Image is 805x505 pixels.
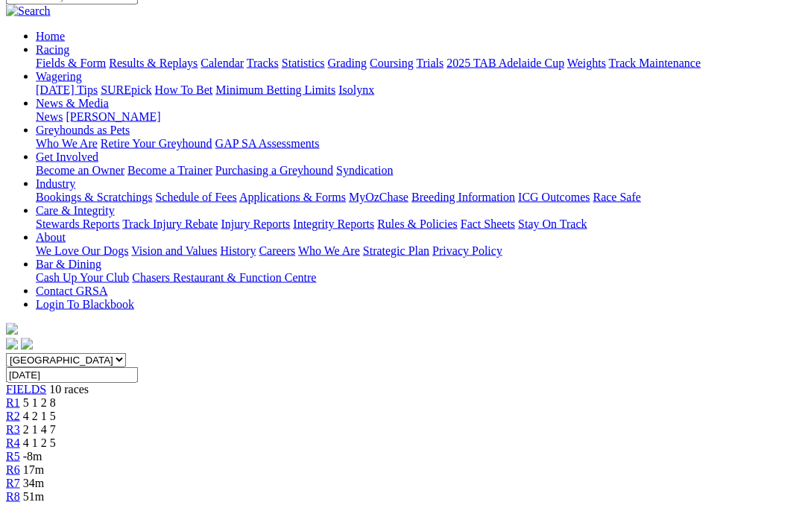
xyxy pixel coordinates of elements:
[259,244,295,257] a: Careers
[567,57,606,69] a: Weights
[131,244,217,257] a: Vision and Values
[411,191,515,203] a: Breeding Information
[215,164,333,177] a: Purchasing a Greyhound
[36,285,107,297] a: Contact GRSA
[609,57,701,69] a: Track Maintenance
[6,490,20,503] a: R8
[36,43,69,56] a: Racing
[36,231,66,244] a: About
[6,450,20,463] a: R5
[36,70,82,83] a: Wagering
[23,490,44,503] span: 51m
[109,57,198,69] a: Results & Replays
[518,217,587,230] a: Stay On Track
[23,396,56,409] span: 5 1 2 8
[328,57,367,69] a: Grading
[239,191,346,203] a: Applications & Forms
[215,83,335,96] a: Minimum Betting Limits
[36,217,799,231] div: Care & Integrity
[377,217,458,230] a: Rules & Policies
[36,57,799,70] div: Racing
[6,463,20,476] a: R6
[36,137,98,150] a: Who We Are
[363,244,429,257] a: Strategic Plan
[23,463,44,476] span: 17m
[36,298,134,311] a: Login To Blackbook
[6,396,20,409] a: R1
[23,410,56,422] span: 4 2 1 5
[36,164,799,177] div: Get Involved
[593,191,640,203] a: Race Safe
[298,244,360,257] a: Who We Are
[122,217,218,230] a: Track Injury Rebate
[36,191,799,204] div: Industry
[416,57,443,69] a: Trials
[36,258,101,270] a: Bar & Dining
[66,110,160,123] a: [PERSON_NAME]
[293,217,374,230] a: Integrity Reports
[220,244,256,257] a: History
[36,271,799,285] div: Bar & Dining
[6,323,18,335] img: logo-grsa-white.png
[21,338,33,350] img: twitter.svg
[432,244,502,257] a: Privacy Policy
[338,83,374,96] a: Isolynx
[36,30,65,42] a: Home
[282,57,325,69] a: Statistics
[6,410,20,422] a: R2
[36,110,63,123] a: News
[201,57,244,69] a: Calendar
[36,83,799,97] div: Wagering
[36,204,115,217] a: Care & Integrity
[518,191,590,203] a: ICG Outcomes
[336,164,393,177] a: Syndication
[23,450,42,463] span: -8m
[101,83,151,96] a: SUREpick
[215,137,320,150] a: GAP SA Assessments
[36,177,75,190] a: Industry
[36,110,799,124] div: News & Media
[247,57,279,69] a: Tracks
[36,217,119,230] a: Stewards Reports
[6,477,20,489] a: R7
[36,150,98,163] a: Get Involved
[36,124,130,136] a: Greyhounds as Pets
[23,477,44,489] span: 34m
[155,83,213,96] a: How To Bet
[36,244,799,258] div: About
[36,164,124,177] a: Become an Owner
[36,271,129,284] a: Cash Up Your Club
[6,423,20,436] a: R3
[461,217,515,230] a: Fact Sheets
[23,423,56,436] span: 2 1 4 7
[349,191,408,203] a: MyOzChase
[36,57,106,69] a: Fields & Form
[221,217,290,230] a: Injury Reports
[127,164,212,177] a: Become a Trainer
[6,367,138,383] input: Select date
[49,383,89,396] span: 10 races
[6,4,51,18] img: Search
[6,436,20,449] a: R4
[36,137,799,150] div: Greyhounds as Pets
[23,436,56,449] span: 4 1 2 5
[6,338,18,350] img: facebook.svg
[132,271,316,284] a: Chasers Restaurant & Function Centre
[36,97,109,109] a: News & Media
[155,191,236,203] a: Schedule of Fees
[6,383,46,396] a: FIELDS
[36,83,98,96] a: [DATE] Tips
[36,244,128,257] a: We Love Our Dogs
[36,191,152,203] a: Bookings & Scratchings
[101,137,212,150] a: Retire Your Greyhound
[446,57,564,69] a: 2025 TAB Adelaide Cup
